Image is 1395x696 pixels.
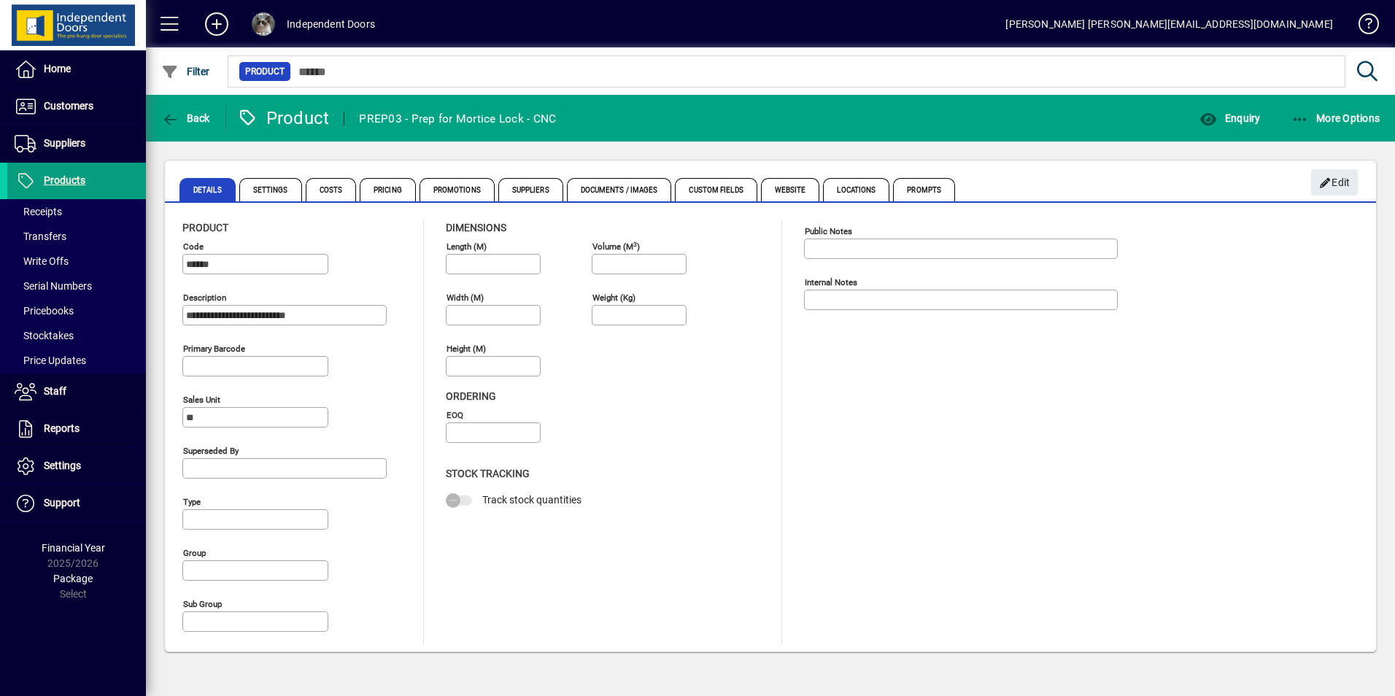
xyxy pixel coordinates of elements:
button: Add [193,11,240,37]
span: Product [182,222,228,233]
a: Staff [7,374,146,410]
button: Profile [240,11,287,37]
span: Support [44,497,80,509]
span: Settings [239,178,302,201]
mat-label: Sales unit [183,395,220,405]
a: Pricebooks [7,298,146,323]
a: Settings [7,448,146,484]
mat-label: Weight (Kg) [592,293,635,303]
span: Write Offs [15,255,69,267]
span: Settings [44,460,81,471]
span: Reports [44,422,80,434]
button: More Options [1288,105,1384,131]
mat-label: Volume (m ) [592,241,640,252]
mat-label: Code [183,241,204,252]
a: Stocktakes [7,323,146,348]
mat-label: Sub group [183,599,222,609]
div: [PERSON_NAME] [PERSON_NAME][EMAIL_ADDRESS][DOMAIN_NAME] [1005,12,1333,36]
span: Prompts [893,178,955,201]
a: Write Offs [7,249,146,274]
span: Promotions [420,178,495,201]
span: Price Updates [15,355,86,366]
span: Costs [306,178,357,201]
span: Products [44,174,85,186]
span: Pricing [360,178,416,201]
div: Independent Doors [287,12,375,36]
a: Support [7,485,146,522]
span: Stock Tracking [446,468,530,479]
mat-label: Description [183,293,226,303]
a: Knowledge Base [1348,3,1377,50]
mat-label: EOQ [447,410,463,420]
span: Ordering [446,390,496,402]
span: Stocktakes [15,330,74,341]
mat-label: Width (m) [447,293,484,303]
span: Transfers [15,231,66,242]
span: Edit [1319,171,1350,195]
span: Receipts [15,206,62,217]
a: Receipts [7,199,146,224]
span: Serial Numbers [15,280,92,292]
span: Pricebooks [15,305,74,317]
mat-label: Primary barcode [183,344,245,354]
a: Price Updates [7,348,146,373]
span: Product [245,64,285,79]
button: Filter [158,58,214,85]
span: Dimensions [446,222,506,233]
mat-label: Height (m) [447,344,486,354]
div: PREP03 - Prep for Mortice Lock - CNC [359,107,556,131]
div: Product [237,107,330,130]
span: Staff [44,385,66,397]
button: Edit [1311,169,1358,196]
a: Reports [7,411,146,447]
a: Transfers [7,224,146,249]
span: Locations [823,178,889,201]
span: Documents / Images [567,178,672,201]
span: Custom Fields [675,178,757,201]
span: Enquiry [1199,112,1260,124]
mat-label: Group [183,548,206,558]
span: Back [161,112,210,124]
span: Filter [161,66,210,77]
span: Website [761,178,820,201]
mat-label: Superseded by [183,446,239,456]
span: Track stock quantities [482,494,581,506]
a: Customers [7,88,146,125]
span: Home [44,63,71,74]
span: More Options [1291,112,1380,124]
mat-label: Internal Notes [805,277,857,287]
span: Details [179,178,236,201]
span: Suppliers [44,137,85,149]
sup: 3 [633,240,637,247]
a: Suppliers [7,125,146,162]
span: Suppliers [498,178,563,201]
app-page-header-button: Back [146,105,226,131]
mat-label: Length (m) [447,241,487,252]
mat-label: Public Notes [805,226,852,236]
a: Home [7,51,146,88]
span: Package [53,573,93,584]
span: Customers [44,100,93,112]
a: Serial Numbers [7,274,146,298]
button: Back [158,105,214,131]
span: Financial Year [42,542,105,554]
button: Enquiry [1196,105,1264,131]
mat-label: Type [183,497,201,507]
